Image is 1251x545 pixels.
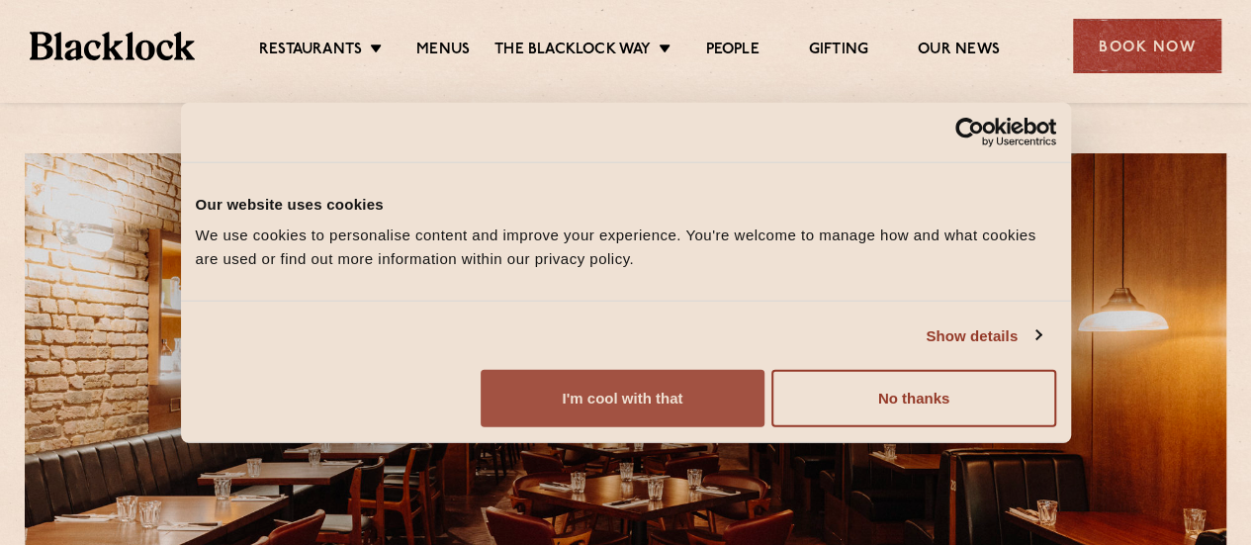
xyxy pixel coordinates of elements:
button: I'm cool with that [481,370,764,427]
a: The Blacklock Way [494,41,651,62]
img: BL_Textured_Logo-footer-cropped.svg [30,32,195,59]
div: Our website uses cookies [196,192,1056,216]
a: Gifting [809,41,868,62]
a: Our News [918,41,1000,62]
a: Restaurants [259,41,362,62]
div: We use cookies to personalise content and improve your experience. You're welcome to manage how a... [196,224,1056,271]
button: No thanks [771,370,1055,427]
a: Usercentrics Cookiebot - opens in a new window [883,117,1056,146]
a: Show details [926,323,1040,347]
div: Book Now [1073,19,1221,73]
a: People [705,41,759,62]
a: Menus [416,41,470,62]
